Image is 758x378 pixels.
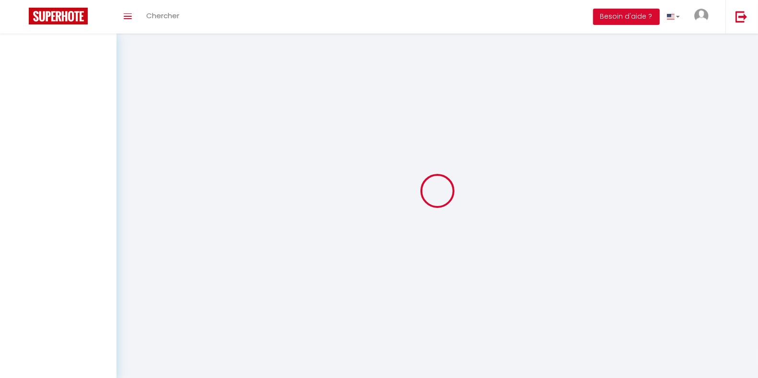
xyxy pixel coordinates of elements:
[29,8,88,24] img: Super Booking
[146,11,179,21] span: Chercher
[735,11,747,23] img: logout
[8,4,36,33] button: Ouvrir le widget de chat LiveChat
[694,9,709,23] img: ...
[593,9,660,25] button: Besoin d'aide ?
